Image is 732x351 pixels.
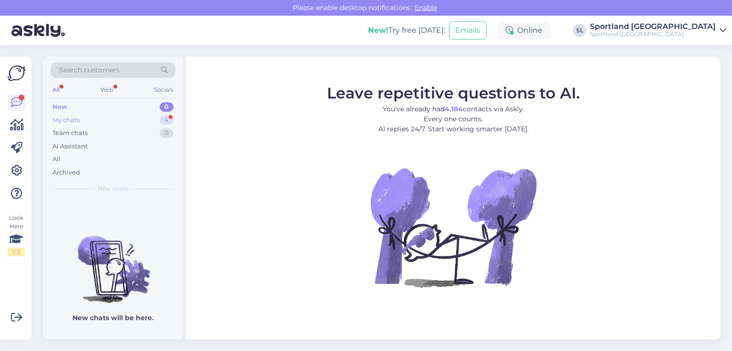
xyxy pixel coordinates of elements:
div: New [52,102,67,112]
button: Emails [449,21,487,39]
div: Archived [52,168,80,177]
div: 0 [160,102,173,112]
img: No chats [43,219,183,304]
div: 1 / 3 [8,248,25,256]
div: 4 [160,116,173,125]
a: Sportland [GEOGRAPHIC_DATA]Sportland [GEOGRAPHIC_DATA] [590,23,726,38]
div: Socials [152,84,175,96]
div: Web [99,84,115,96]
p: You’ve already had contacts via Askly. Every one counts. AI replies 24/7. Start working smarter [... [327,104,580,134]
div: Sportland [GEOGRAPHIC_DATA] [590,23,716,30]
div: All [52,155,61,164]
span: New chats [98,185,128,193]
div: Sportland [GEOGRAPHIC_DATA] [590,30,716,38]
b: 4,184 [445,104,463,113]
div: My chats [52,116,80,125]
span: Leave repetitive questions to AI. [327,83,580,102]
div: Try free [DATE]: [368,25,445,36]
span: Enable [412,3,440,12]
b: New! [368,26,388,35]
div: 0 [160,128,173,138]
span: Search customers [59,65,120,75]
p: New chats will be here. [72,313,153,323]
div: Look Here [8,214,25,256]
div: Online [498,22,550,39]
div: AI Assistant [52,142,88,151]
div: Team chats [52,128,88,138]
div: All [51,84,61,96]
img: No Chat active [367,141,539,312]
div: SL [573,24,586,37]
img: Askly Logo [8,64,26,82]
